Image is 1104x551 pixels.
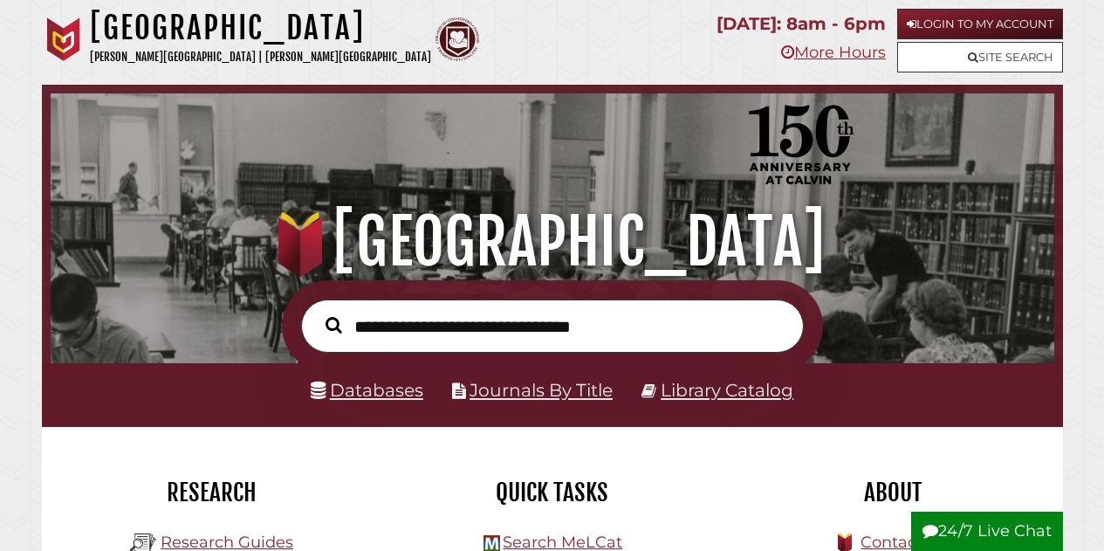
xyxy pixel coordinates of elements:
[55,478,369,507] h2: Research
[42,17,86,61] img: Calvin University
[326,316,342,334] i: Search
[395,478,710,507] h2: Quick Tasks
[736,478,1050,507] h2: About
[470,379,613,401] a: Journals By Title
[897,9,1063,39] a: Login to My Account
[717,9,886,39] p: [DATE]: 8am - 6pm
[661,379,793,401] a: Library Catalog
[435,17,479,61] img: Calvin Theological Seminary
[90,47,431,67] p: [PERSON_NAME][GEOGRAPHIC_DATA] | [PERSON_NAME][GEOGRAPHIC_DATA]
[66,203,1037,280] h1: [GEOGRAPHIC_DATA]
[317,313,351,338] button: Search
[781,43,886,62] a: More Hours
[311,379,423,401] a: Databases
[90,9,431,47] h1: [GEOGRAPHIC_DATA]
[897,42,1063,72] a: Site Search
